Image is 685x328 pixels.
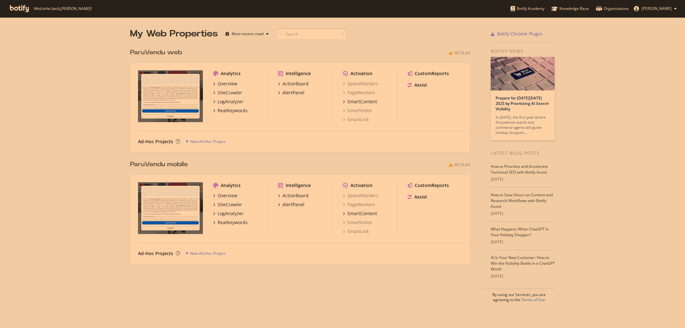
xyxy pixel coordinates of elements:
[343,116,369,123] a: SmartLink
[491,192,553,209] a: How to Save Hours on Content and Research Workflows with Botify Assist
[491,31,542,37] a: Botify Chrome Plugin
[213,192,237,199] a: Overview
[343,228,369,235] a: SmartLink
[138,70,203,122] img: www.paruvendu.fr
[130,160,190,169] a: ParuVendu mobile
[213,90,242,96] a: SiteCrawler
[232,32,264,36] div: Most recent crawl
[286,182,311,189] div: Intelligence
[491,176,555,182] div: [DATE]
[343,81,378,87] a: SpeedWorkers
[286,70,311,77] div: Intelligence
[415,70,449,77] div: CustomReports
[278,192,309,199] a: ActionBoard
[596,5,629,12] div: Organizations
[483,289,555,302] div: By using our Services, you are agreeing to the
[138,250,173,257] div: Ad-Hoc Projects
[130,160,188,169] div: ParuVendu mobile
[343,192,378,199] a: SpeedWorkers
[218,219,248,226] div: RealKeywords
[343,210,377,217] a: SmartContent
[491,239,555,245] div: [DATE]
[130,48,182,57] div: ParuVendu web
[223,29,271,39] button: Most recent crawl
[491,226,549,238] a: What Happens When ChatGPT Is Your Holiday Shopper?
[213,219,248,226] a: RealKeywords
[221,182,241,189] div: Analytics
[491,150,555,157] div: Latest Blog Posts
[221,70,241,77] div: Analytics
[130,40,475,264] div: grid
[408,194,427,200] a: Assist
[496,115,550,135] div: In [DATE], the first year where AI-powered search and commerce agents will guide holiday shoppers…
[190,251,226,256] div: New Ad-Hoc Project
[454,50,470,56] div: No Plan
[190,139,226,144] div: New Ad-Hoc Project
[343,201,375,208] a: PageWorkers
[282,201,304,208] div: AlertPanel
[218,90,242,96] div: SiteCrawler
[218,107,248,114] div: RealKeywords
[34,6,91,11] span: Welcome back, [PERSON_NAME] !
[282,192,309,199] div: ActionBoard
[282,81,309,87] div: ActionBoard
[130,27,218,40] div: My Web Properties
[343,98,377,105] a: SmartContent
[491,164,548,175] a: How to Prioritize and Accelerate Technical SEO with Botify Assist
[415,182,449,189] div: CustomReports
[642,6,672,11] span: Sabrina Colmant
[414,82,427,88] div: Assist
[218,201,242,208] div: SiteCrawler
[282,90,304,96] div: AlertPanel
[491,48,555,55] div: Botify news
[218,192,237,199] div: Overview
[629,4,682,14] button: [PERSON_NAME]
[497,31,542,37] div: Botify Chrome Plugin
[276,28,347,40] input: Search
[138,182,203,234] img: www.paruvendu.fr
[185,139,226,144] a: New Ad-Hoc Project
[130,48,185,57] a: ParuVendu web
[278,201,304,208] a: AlertPanel
[511,5,544,12] div: Botify Academy
[496,95,549,112] a: Prepare for [DATE][DATE] 2025 by Prioritizing AI Search Visibility
[138,138,173,145] div: Ad-Hoc Projects
[218,210,243,217] div: LogAnalyzer
[347,210,377,217] div: SmartContent
[343,219,372,226] a: SmartIndex
[213,107,248,114] a: RealKeywords
[414,194,427,200] div: Assist
[185,251,226,256] a: New Ad-Hoc Project
[551,5,589,12] div: Knowledge Base
[278,81,309,87] a: ActionBoard
[347,98,377,105] div: SmartContent
[491,57,555,90] img: Prepare for Black Friday 2025 by Prioritizing AI Search Visibility
[408,182,449,189] a: CustomReports
[408,82,427,88] a: Assist
[491,273,555,279] div: [DATE]
[218,81,237,87] div: Overview
[213,210,243,217] a: LogAnalyzer
[218,98,243,105] div: LogAnalyzer
[213,81,237,87] a: Overview
[521,297,545,302] a: Terms of Use
[343,90,375,96] a: PageWorkers
[343,107,372,114] a: SmartIndex
[213,98,243,105] a: LogAnalyzer
[278,90,304,96] a: AlertPanel
[454,162,470,168] div: No Plan
[491,255,555,272] a: AI Is Your New Customer: How to Win the Visibility Battle in a ChatGPT World
[350,70,373,77] div: Activation
[408,70,449,77] a: CustomReports
[213,201,242,208] a: SiteCrawler
[350,182,373,189] div: Activation
[491,211,555,216] div: [DATE]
